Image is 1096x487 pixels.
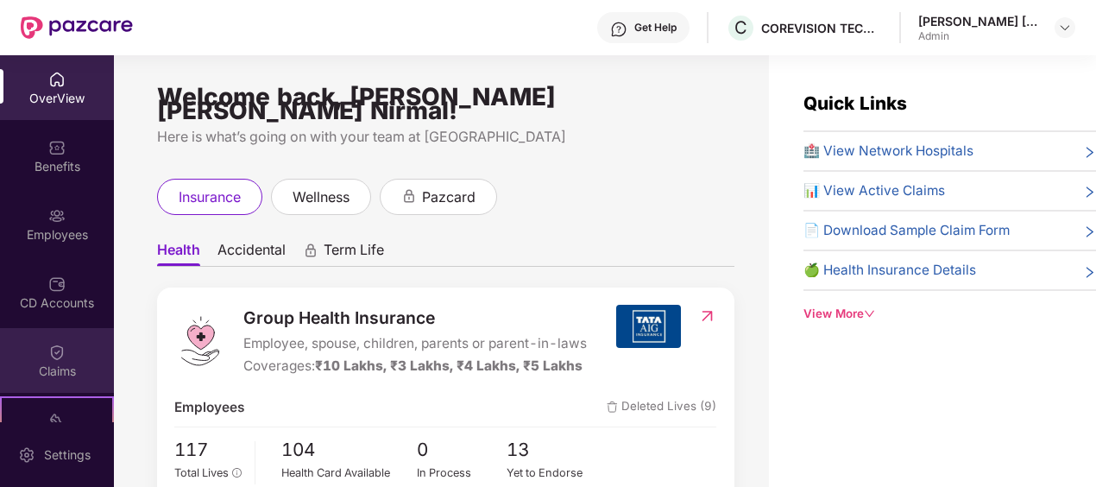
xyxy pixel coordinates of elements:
img: New Pazcare Logo [21,16,133,39]
span: 0 [417,436,507,465]
img: svg+xml;base64,PHN2ZyBpZD0iU2V0dGluZy0yMHgyMCIgeG1sbnM9Imh0dHA6Ly93d3cudzMub3JnLzIwMDAvc3ZnIiB3aW... [18,446,35,464]
span: 🍏 Health Insurance Details [803,260,976,281]
div: Health Card Available [281,465,417,482]
img: svg+xml;base64,PHN2ZyB4bWxucz0iaHR0cDovL3d3dy53My5vcmcvMjAwMC9zdmciIHdpZHRoPSIyMSIgaGVpZ2h0PSIyMC... [48,412,66,429]
span: info-circle [232,468,242,478]
span: Term Life [324,241,384,266]
img: svg+xml;base64,PHN2ZyBpZD0iRHJvcGRvd24tMzJ4MzIiIHhtbG5zPSJodHRwOi8vd3d3LnczLm9yZy8yMDAwL3N2ZyIgd2... [1058,21,1072,35]
div: animation [303,243,318,258]
img: svg+xml;base64,PHN2ZyBpZD0iQ2xhaW0iIHhtbG5zPSJodHRwOi8vd3d3LnczLm9yZy8yMDAwL3N2ZyIgd2lkdGg9IjIwIi... [48,344,66,361]
span: right [1083,263,1096,281]
span: 117 [174,436,243,465]
div: Here is what’s going on with your team at [GEOGRAPHIC_DATA] [157,126,734,148]
div: In Process [417,465,507,482]
img: logo [174,315,226,367]
span: 📊 View Active Claims [803,180,945,201]
span: Health [157,241,200,266]
img: svg+xml;base64,PHN2ZyBpZD0iQ0RfQWNjb3VudHMiIGRhdGEtbmFtZT0iQ0QgQWNjb3VudHMiIHhtbG5zPSJodHRwOi8vd3... [48,275,66,293]
span: Deleted Lives (9) [607,397,716,418]
span: Group Health Insurance [243,305,587,331]
span: 📄 Download Sample Claim Form [803,220,1010,241]
img: svg+xml;base64,PHN2ZyBpZD0iQmVuZWZpdHMiIHhtbG5zPSJodHRwOi8vd3d3LnczLm9yZy8yMDAwL3N2ZyIgd2lkdGg9Ij... [48,139,66,156]
span: pazcard [422,187,476,208]
img: svg+xml;base64,PHN2ZyBpZD0iSGVscC0zMngzMiIgeG1sbnM9Imh0dHA6Ly93d3cudzMub3JnLzIwMDAvc3ZnIiB3aWR0aD... [610,21,627,38]
span: Employees [174,397,244,418]
div: [PERSON_NAME] [PERSON_NAME] Nirmal [918,13,1039,29]
span: Total Lives [174,466,229,479]
img: RedirectIcon [698,307,716,325]
span: Employee, spouse, children, parents or parent-in-laws [243,333,587,354]
span: wellness [293,187,350,208]
span: insurance [179,187,241,208]
div: Admin [918,29,1039,43]
span: down [864,308,875,319]
img: svg+xml;base64,PHN2ZyBpZD0iRW1wbG95ZWVzIiB4bWxucz0iaHR0cDovL3d3dy53My5vcmcvMjAwMC9zdmciIHdpZHRoPS... [48,207,66,225]
img: insurerIcon [616,305,681,348]
span: Accidental [217,241,286,266]
img: deleteIcon [607,402,618,413]
div: Welcome back, [PERSON_NAME] [PERSON_NAME] Nirmal! [157,90,734,117]
div: Yet to Endorse [507,465,597,482]
span: ₹10 Lakhs, ₹3 Lakhs, ₹4 Lakhs, ₹5 Lakhs [315,357,583,374]
span: right [1083,144,1096,161]
span: 13 [507,436,597,465]
span: Quick Links [803,92,907,114]
div: COREVISION TECHNOLOGY PRIVATE LIMITED [761,20,882,36]
span: 🏥 View Network Hospitals [803,141,973,161]
div: animation [401,188,417,204]
span: right [1083,184,1096,201]
span: C [734,17,747,38]
div: Get Help [634,21,677,35]
span: 104 [281,436,417,465]
div: Settings [39,446,96,464]
span: right [1083,224,1096,241]
div: View More [803,305,1096,323]
div: Coverages: [243,356,587,376]
img: svg+xml;base64,PHN2ZyBpZD0iSG9tZSIgeG1sbnM9Imh0dHA6Ly93d3cudzMub3JnLzIwMDAvc3ZnIiB3aWR0aD0iMjAiIG... [48,71,66,88]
